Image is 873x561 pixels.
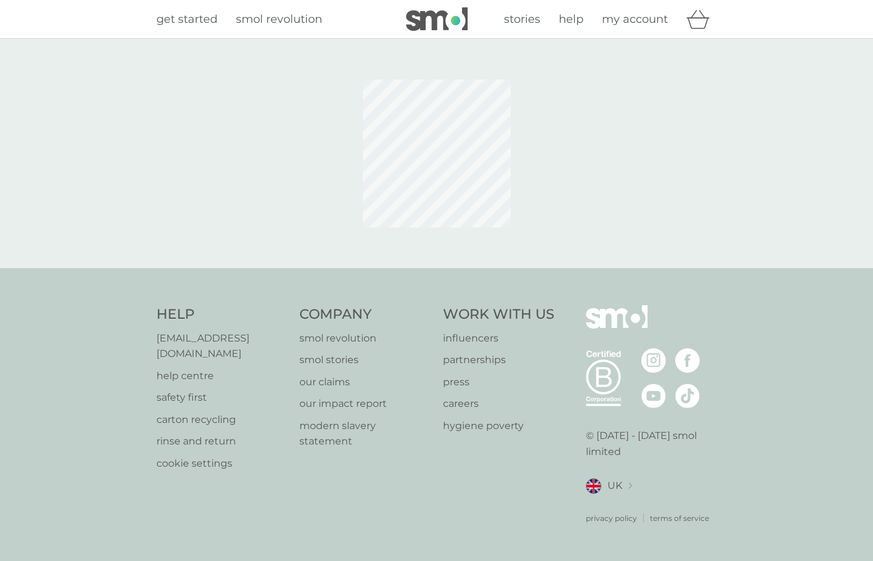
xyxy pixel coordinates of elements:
[299,330,431,346] a: smol revolution
[156,368,288,384] a: help centre
[559,10,583,28] a: help
[607,478,622,494] span: UK
[650,512,709,524] a: terms of service
[443,330,554,346] a: influencers
[443,396,554,412] a: careers
[156,330,288,362] a: [EMAIL_ADDRESS][DOMAIN_NAME]
[586,428,717,459] p: © [DATE] - [DATE] smol limited
[156,10,217,28] a: get started
[443,418,554,434] a: hygiene poverty
[299,396,431,412] a: our impact report
[156,305,288,324] h4: Help
[299,418,431,449] a: modern slavery statement
[602,10,668,28] a: my account
[641,348,666,373] img: visit the smol Instagram page
[156,390,288,406] a: safety first
[628,483,632,489] img: select a new location
[504,10,540,28] a: stories
[299,352,431,368] a: smol stories
[406,7,468,31] img: smol
[586,478,601,494] img: UK flag
[641,383,666,408] img: visit the smol Youtube page
[236,10,322,28] a: smol revolution
[443,305,554,324] h4: Work With Us
[686,7,717,31] div: basket
[602,12,668,26] span: my account
[156,12,217,26] span: get started
[156,433,288,449] a: rinse and return
[299,305,431,324] h4: Company
[299,374,431,390] a: our claims
[443,352,554,368] a: partnerships
[559,12,583,26] span: help
[236,12,322,26] span: smol revolution
[675,348,700,373] img: visit the smol Facebook page
[586,305,648,347] img: smol
[156,412,288,428] a: carton recycling
[675,383,700,408] img: visit the smol Tiktok page
[504,12,540,26] span: stories
[443,374,554,390] a: press
[586,512,637,524] a: privacy policy
[156,456,288,472] a: cookie settings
